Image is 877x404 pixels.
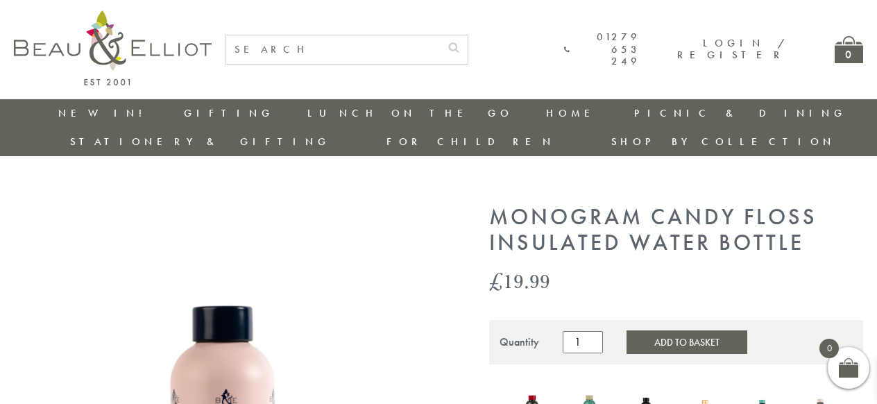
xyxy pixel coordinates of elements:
[14,10,212,85] img: logo
[677,36,786,62] a: Login / Register
[563,331,603,353] input: Product quantity
[307,106,513,120] a: Lunch On The Go
[489,267,503,295] span: £
[489,267,550,295] bdi: 19.99
[489,205,863,256] h1: Monogram Candy Floss Insulated Water Bottle
[627,330,747,354] button: Add to Basket
[835,36,863,63] a: 0
[564,31,641,67] a: 01279 653 249
[611,135,835,149] a: Shop by collection
[634,106,846,120] a: Picnic & Dining
[386,135,555,149] a: For Children
[70,135,330,149] a: Stationery & Gifting
[500,336,539,348] div: Quantity
[546,106,602,120] a: Home
[58,106,151,120] a: New in!
[226,35,440,64] input: SEARCH
[184,106,274,120] a: Gifting
[819,339,839,358] span: 0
